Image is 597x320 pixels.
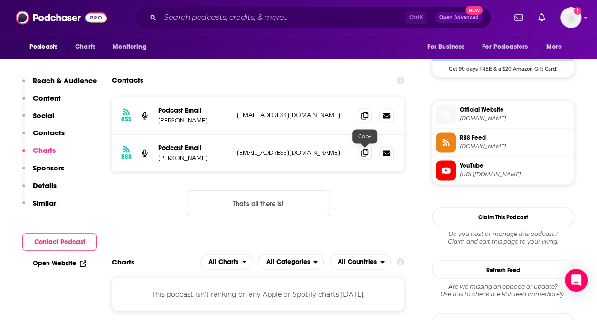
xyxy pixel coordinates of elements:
[511,9,527,26] a: Show notifications dropdown
[460,171,570,178] span: https://www.youtube.com/@blackauthorsmattertv
[465,6,483,15] span: New
[106,38,159,56] button: open menu
[432,282,574,298] div: Are we missing an episode or update? Use this to check the RSS feed immediately.
[432,260,574,279] button: Refresh Feed
[22,163,64,181] button: Sponsors
[435,12,483,23] button: Open AdvancedNew
[436,132,570,152] a: RSS Feed[DOMAIN_NAME]
[534,9,549,26] a: Show notifications dropdown
[460,133,570,142] span: RSS Feed
[112,277,404,311] div: This podcast isn't ranking on any Apple or Spotify charts [DATE].
[460,143,570,150] span: feeds.buzzsprout.com
[158,154,229,162] p: [PERSON_NAME]
[560,7,581,28] span: Logged in as arobertson1
[338,258,377,265] span: All Countries
[121,153,132,160] h3: RSS
[22,128,65,146] button: Contacts
[330,254,391,269] button: open menu
[134,7,491,28] div: Search podcasts, credits, & more...
[69,38,101,56] a: Charts
[23,38,70,56] button: open menu
[33,128,65,137] p: Contacts
[33,146,56,155] p: Charts
[158,144,229,152] p: Podcast Email
[540,38,574,56] button: open menu
[432,230,574,245] div: Claim and edit this page to your liking.
[574,7,581,15] svg: Add a profile image
[460,161,570,170] span: YouTube
[565,269,588,292] div: Open Intercom Messenger
[75,40,95,54] span: Charts
[158,106,229,114] p: Podcast Email
[158,116,229,124] p: [PERSON_NAME]
[432,230,574,237] span: Do you host or manage this podcast?
[237,149,350,157] p: [EMAIL_ADDRESS][DOMAIN_NAME]
[22,198,56,216] button: Similar
[33,111,54,120] p: Social
[237,111,350,119] p: [EMAIL_ADDRESS][DOMAIN_NAME]
[33,198,56,207] p: Similar
[22,233,97,251] button: Contact Podcast
[22,181,57,198] button: Details
[436,104,570,124] a: Official Website[DOMAIN_NAME]
[560,7,581,28] img: User Profile
[33,76,97,85] p: Reach & Audience
[482,40,528,54] span: For Podcasters
[460,105,570,114] span: Official Website
[432,61,574,72] span: Get 90 days FREE & a $20 Amazon Gift Card!
[432,32,574,71] a: Buzzsprout Deal: Get 90 days FREE & a $20 Amazon Gift Card!
[405,11,427,24] span: Ctrl K
[112,257,134,266] h2: Charts
[33,94,61,103] p: Content
[22,76,97,94] button: Reach & Audience
[460,115,570,122] span: buzzsprout.com
[33,163,64,172] p: Sponsors
[29,40,57,54] span: Podcasts
[439,15,479,20] span: Open Advanced
[200,254,253,269] h2: Platforms
[112,71,143,89] h2: Contacts
[546,40,562,54] span: More
[432,207,574,226] button: Claim This Podcast
[121,115,132,123] h3: RSS
[33,181,57,190] p: Details
[22,111,54,129] button: Social
[436,160,570,180] a: YouTube[URL][DOMAIN_NAME]
[427,40,464,54] span: For Business
[330,254,391,269] h2: Countries
[208,258,238,265] span: All Charts
[258,254,324,269] button: open menu
[16,9,107,27] img: Podchaser - Follow, Share and Rate Podcasts
[22,94,61,111] button: Content
[160,10,405,25] input: Search podcasts, credits, & more...
[113,40,146,54] span: Monitoring
[476,38,541,56] button: open menu
[560,7,581,28] button: Show profile menu
[258,254,324,269] h2: Categories
[352,129,377,143] div: Copy
[33,259,86,267] a: Open Website
[200,254,253,269] button: open menu
[22,146,56,163] button: Charts
[266,258,310,265] span: All Categories
[420,38,476,56] button: open menu
[187,190,329,216] button: Nothing here.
